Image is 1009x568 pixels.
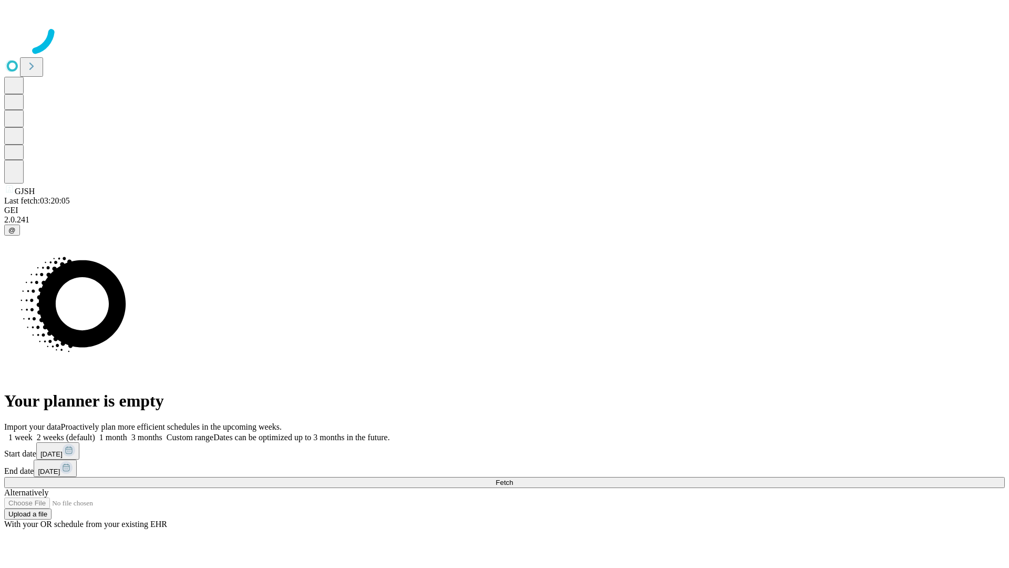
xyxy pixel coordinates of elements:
[4,520,167,529] span: With your OR schedule from your existing EHR
[4,196,70,205] span: Last fetch: 03:20:05
[8,226,16,234] span: @
[213,433,389,442] span: Dates can be optimized up to 3 months in the future.
[4,422,61,431] span: Import your data
[131,433,162,442] span: 3 months
[4,460,1005,477] div: End date
[34,460,77,477] button: [DATE]
[8,433,33,442] span: 1 week
[496,479,513,486] span: Fetch
[167,433,213,442] span: Custom range
[4,442,1005,460] div: Start date
[99,433,127,442] span: 1 month
[4,391,1005,411] h1: Your planner is empty
[4,225,20,236] button: @
[4,488,48,497] span: Alternatively
[36,442,79,460] button: [DATE]
[15,187,35,196] span: GJSH
[4,477,1005,488] button: Fetch
[4,206,1005,215] div: GEI
[40,450,63,458] span: [DATE]
[4,509,52,520] button: Upload a file
[37,433,95,442] span: 2 weeks (default)
[61,422,282,431] span: Proactively plan more efficient schedules in the upcoming weeks.
[38,468,60,475] span: [DATE]
[4,215,1005,225] div: 2.0.241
